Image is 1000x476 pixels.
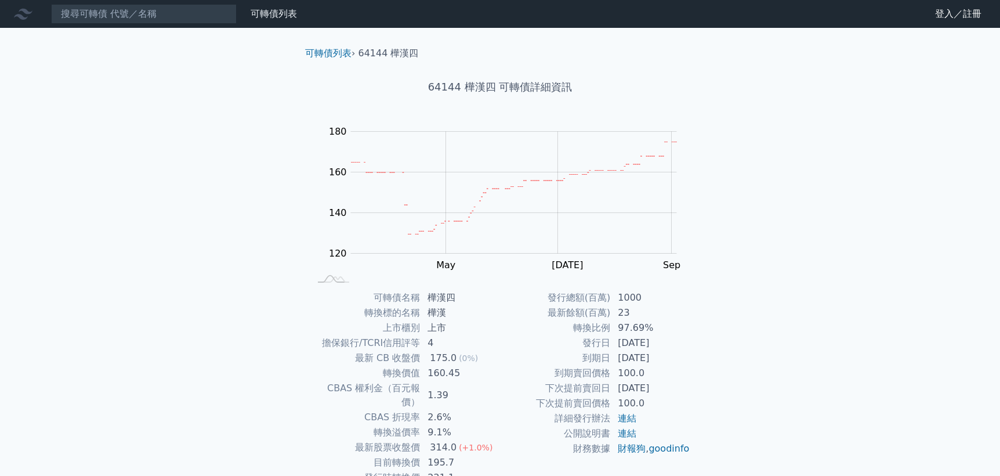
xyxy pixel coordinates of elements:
td: 擔保銀行/TCRI信用評等 [310,336,421,351]
td: 23 [611,305,690,320]
a: 財報狗 [618,443,646,454]
td: , [611,441,690,456]
li: › [305,46,355,60]
td: 4 [421,336,500,351]
a: 連結 [618,428,636,439]
td: 發行總額(百萬) [500,290,611,305]
li: 64144 樺漢四 [358,46,419,60]
div: 175.0 [427,351,459,365]
td: 目前轉換價 [310,455,421,470]
td: 100.0 [611,366,690,381]
td: 1.39 [421,381,500,410]
td: 到期賣回價格 [500,366,611,381]
td: 轉換標的名稱 [310,305,421,320]
span: (+1.0%) [459,443,492,452]
td: 1000 [611,290,690,305]
tspan: 140 [329,207,347,218]
td: 最新餘額(百萬) [500,305,611,320]
tspan: Sep [663,259,680,271]
td: 詳細發行辦法 [500,411,611,426]
a: goodinfo [648,443,689,454]
td: CBAS 權利金（百元報價） [310,381,421,410]
td: 樺漢 [421,305,500,320]
td: 轉換比例 [500,320,611,336]
td: 上市櫃別 [310,320,421,336]
td: 可轉債名稱 [310,290,421,305]
td: 上市 [421,320,500,336]
a: 登入／註冊 [926,5,991,23]
td: [DATE] [611,336,690,351]
tspan: 180 [329,126,347,137]
h1: 64144 樺漢四 可轉債詳細資訊 [296,79,704,95]
td: 下次提前賣回日 [500,381,611,396]
a: 可轉債列表 [305,48,352,59]
td: 轉換溢價率 [310,425,421,440]
td: 100.0 [611,396,690,411]
span: (0%) [459,354,478,363]
input: 搜尋可轉債 代號／名稱 [51,4,237,24]
tspan: 120 [329,248,347,259]
td: 最新 CB 收盤價 [310,351,421,366]
a: 連結 [618,413,636,424]
td: 160.45 [421,366,500,381]
td: 2.6% [421,410,500,425]
td: 195.7 [421,455,500,470]
tspan: [DATE] [552,259,583,271]
td: 發行日 [500,336,611,351]
td: [DATE] [611,381,690,396]
td: 9.1% [421,425,500,440]
td: 轉換價值 [310,366,421,381]
tspan: 160 [329,167,347,178]
td: 樺漢四 [421,290,500,305]
td: 公開說明書 [500,426,611,441]
g: Chart [323,126,694,271]
tspan: May [436,259,455,271]
td: CBAS 折現率 [310,410,421,425]
a: 可轉債列表 [251,8,297,19]
td: 97.69% [611,320,690,336]
div: 314.0 [427,441,459,455]
td: [DATE] [611,351,690,366]
td: 到期日 [500,351,611,366]
td: 最新股票收盤價 [310,440,421,455]
td: 下次提前賣回價格 [500,396,611,411]
td: 財務數據 [500,441,611,456]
